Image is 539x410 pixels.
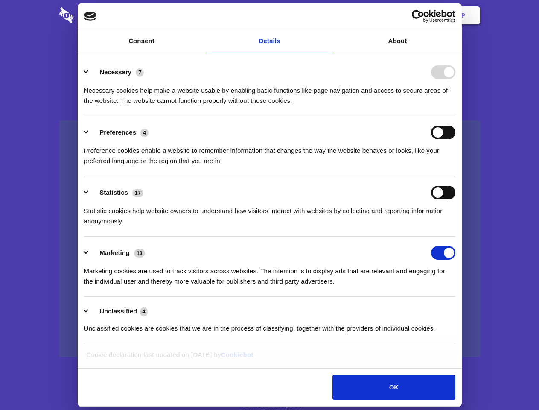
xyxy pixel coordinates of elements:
a: Consent [78,29,206,53]
div: Necessary cookies help make a website usable by enabling basic functions like page navigation and... [84,79,455,106]
a: Usercentrics Cookiebot - opens in a new window [381,10,455,23]
button: Marketing (13) [84,246,151,260]
div: Cookie declaration last updated on [DATE] by [80,350,459,366]
a: Details [206,29,334,53]
label: Necessary [99,68,131,76]
a: Pricing [251,2,288,29]
a: Contact [346,2,385,29]
span: 4 [140,129,149,137]
div: Preference cookies enable a website to remember information that changes the way the website beha... [84,139,455,166]
button: Unclassified (4) [84,306,153,317]
div: Marketing cookies are used to track visitors across websites. The intention is to display ads tha... [84,260,455,287]
button: Necessary (7) [84,65,149,79]
label: Preferences [99,129,136,136]
button: OK [332,375,455,400]
div: Unclassified cookies are cookies that we are in the process of classifying, together with the pro... [84,317,455,334]
span: 17 [132,189,143,197]
iframe: Drift Widget Chat Controller [496,367,529,400]
a: Cookiebot [221,351,253,358]
img: logo [84,12,97,21]
img: logo-wordmark-white-trans-d4663122ce5f474addd5e946df7df03e33cb6a1c49d2221995e7729f52c070b2.svg [59,7,132,23]
label: Statistics [99,189,128,196]
span: 7 [136,68,144,77]
a: About [334,29,462,53]
span: 4 [140,307,148,316]
h4: Auto-redaction of sensitive data, encrypted data sharing and self-destructing private chats. Shar... [59,78,480,106]
span: 13 [134,249,145,258]
label: Marketing [99,249,130,256]
a: Wistia video thumbnail [59,120,480,357]
a: Login [387,2,424,29]
div: Statistic cookies help website owners to understand how visitors interact with websites by collec... [84,199,455,226]
button: Preferences (4) [84,126,154,139]
h1: Eliminate Slack Data Loss. [59,38,480,69]
button: Statistics (17) [84,186,149,199]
